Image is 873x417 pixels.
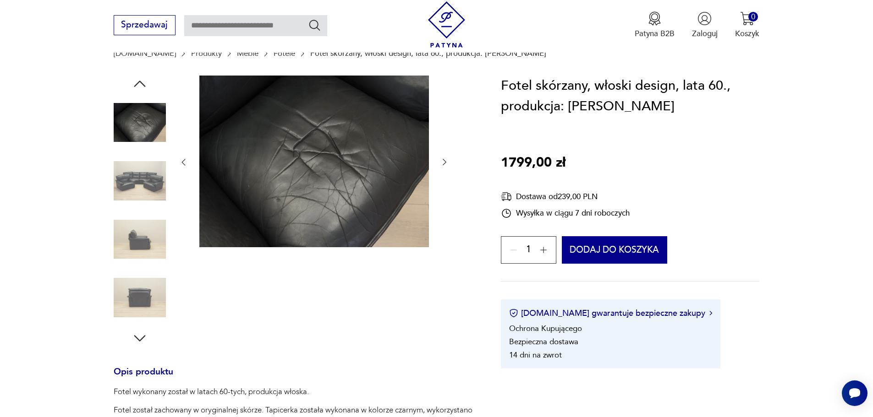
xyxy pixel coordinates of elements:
[509,309,518,318] img: Ikona certyfikatu
[735,28,759,39] p: Koszyk
[692,11,718,39] button: Zaloguj
[308,18,321,32] button: Szukaj
[237,49,258,58] a: Meble
[310,49,546,58] p: Fotel skórzany, włoski design, lata 60., produkcja: [PERSON_NAME]
[709,311,712,315] img: Ikona strzałki w prawo
[114,97,166,149] img: Zdjęcie produktu Fotel skórzany, włoski design, lata 60., produkcja: Włochy
[740,11,754,26] img: Ikona koszyka
[692,28,718,39] p: Zaloguj
[509,336,578,347] li: Bezpieczna dostawa
[697,11,712,26] img: Ikonka użytkownika
[526,246,531,254] span: 1
[501,76,759,117] h1: Fotel skórzany, włoski design, lata 60., produkcja: [PERSON_NAME]
[199,76,429,248] img: Zdjęcie produktu Fotel skórzany, włoski design, lata 60., produkcja: Włochy
[501,152,566,173] p: 1799,00 zł
[191,49,222,58] a: Produkty
[501,191,630,202] div: Dostawa od 239,00 PLN
[114,368,475,387] h3: Opis produktu
[842,380,868,406] iframe: Smartsupp widget button
[114,15,176,35] button: Sprzedawaj
[509,350,562,360] li: 14 dni na zwrot
[509,308,712,319] button: [DOMAIN_NAME] gwarantuje bezpieczne zakupy
[114,271,166,324] img: Zdjęcie produktu Fotel skórzany, włoski design, lata 60., produkcja: Włochy
[114,386,475,397] p: Fotel wykonany został w latach 60-tych, produkcja włoska.
[114,22,176,29] a: Sprzedawaj
[114,49,176,58] a: [DOMAIN_NAME]
[648,11,662,26] img: Ikona medalu
[635,11,675,39] button: Patyna B2B
[114,213,166,265] img: Zdjęcie produktu Fotel skórzany, włoski design, lata 60., produkcja: Włochy
[635,11,675,39] a: Ikona medaluPatyna B2B
[501,208,630,219] div: Wysyłka w ciągu 7 dni roboczych
[635,28,675,39] p: Patyna B2B
[735,11,759,39] button: 0Koszyk
[562,236,668,264] button: Dodaj do koszyka
[748,12,758,22] div: 0
[114,155,166,207] img: Zdjęcie produktu Fotel skórzany, włoski design, lata 60., produkcja: Włochy
[274,49,295,58] a: Fotele
[423,1,470,48] img: Patyna - sklep z meblami i dekoracjami vintage
[501,191,512,202] img: Ikona dostawy
[509,323,582,334] li: Ochrona Kupującego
